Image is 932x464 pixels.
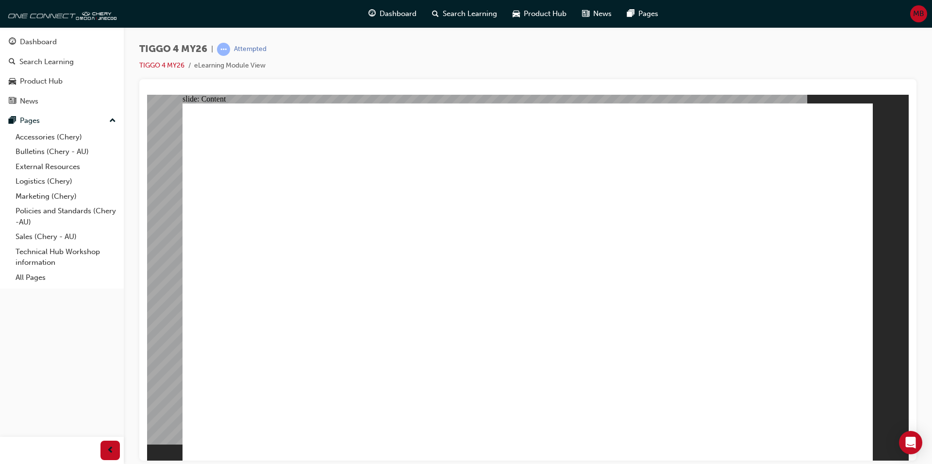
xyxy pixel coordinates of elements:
[913,8,924,19] span: MB
[4,112,120,130] button: Pages
[12,244,120,270] a: Technical Hub Workshop information
[574,4,619,24] a: news-iconNews
[211,44,213,55] span: |
[443,8,497,19] span: Search Learning
[9,38,16,47] span: guage-icon
[12,144,120,159] a: Bulletins (Chery - AU)
[899,431,922,454] div: Open Intercom Messenger
[361,4,424,24] a: guage-iconDashboard
[109,115,116,127] span: up-icon
[5,4,116,23] img: oneconnect
[12,130,120,145] a: Accessories (Chery)
[638,8,658,19] span: Pages
[12,204,120,229] a: Policies and Standards (Chery -AU)
[12,174,120,189] a: Logistics (Chery)
[4,33,120,51] a: Dashboard
[9,77,16,86] span: car-icon
[12,229,120,244] a: Sales (Chery - AU)
[139,61,184,69] a: TIGGO 4 MY26
[9,97,16,106] span: news-icon
[593,8,612,19] span: News
[505,4,574,24] a: car-iconProduct Hub
[107,445,114,457] span: prev-icon
[368,8,376,20] span: guage-icon
[19,56,74,68] div: Search Learning
[4,72,120,90] a: Product Hub
[20,76,63,87] div: Product Hub
[234,45,266,54] div: Attempted
[4,31,120,112] button: DashboardSearch LearningProduct HubNews
[380,8,416,19] span: Dashboard
[432,8,439,20] span: search-icon
[12,189,120,204] a: Marketing (Chery)
[9,58,16,67] span: search-icon
[12,270,120,285] a: All Pages
[20,36,57,48] div: Dashboard
[582,8,589,20] span: news-icon
[20,96,38,107] div: News
[217,43,230,56] span: learningRecordVerb_ATTEMPT-icon
[139,44,207,55] span: TIGGO 4 MY26
[424,4,505,24] a: search-iconSearch Learning
[4,53,120,71] a: Search Learning
[20,115,40,126] div: Pages
[627,8,634,20] span: pages-icon
[9,117,16,125] span: pages-icon
[4,92,120,110] a: News
[12,159,120,174] a: External Resources
[619,4,666,24] a: pages-iconPages
[513,8,520,20] span: car-icon
[194,60,266,71] li: eLearning Module View
[524,8,566,19] span: Product Hub
[910,5,927,22] button: MB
